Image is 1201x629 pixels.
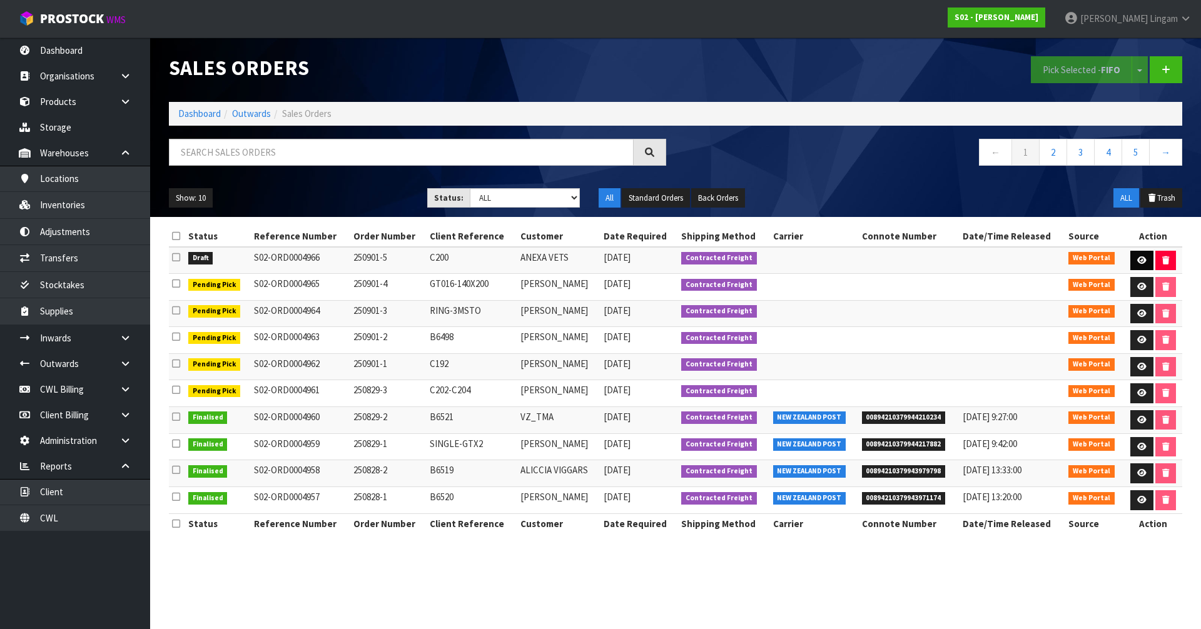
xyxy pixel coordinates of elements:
th: Status [185,514,251,534]
span: Web Portal [1068,385,1115,398]
span: Pending Pick [188,279,241,291]
td: 250828-1 [350,487,427,514]
button: Trash [1140,188,1182,208]
th: Shipping Method [678,226,769,246]
th: Customer [517,514,600,534]
th: Source [1065,514,1124,534]
th: Shipping Method [678,514,769,534]
span: ProStock [40,11,104,27]
span: Contracted Freight [681,411,757,424]
th: Order Number [350,514,427,534]
span: Pending Pick [188,305,241,318]
button: Standard Orders [622,188,690,208]
span: [DATE] [604,358,631,370]
th: Status [185,226,251,246]
span: Finalised [188,465,228,478]
span: Web Portal [1068,465,1115,478]
span: Web Portal [1068,332,1115,345]
span: [DATE] [604,438,631,450]
button: All [599,188,621,208]
td: 250901-4 [350,274,427,301]
span: Finalised [188,411,228,424]
td: S02-ORD0004959 [251,433,350,460]
h1: Sales Orders [169,56,666,79]
td: 250829-2 [350,406,427,433]
td: SINGLE-GTX2 [427,433,517,460]
span: [DATE] [604,304,631,316]
th: Source [1065,226,1124,246]
span: 00894210379943979798 [862,465,946,478]
th: Carrier [770,226,859,246]
td: C192 [427,353,517,380]
a: 3 [1067,139,1095,166]
span: Contracted Freight [681,305,757,318]
th: Connote Number [859,226,960,246]
span: Web Portal [1068,305,1115,318]
a: → [1149,139,1182,166]
td: S02-ORD0004961 [251,380,350,407]
th: Customer [517,226,600,246]
td: [PERSON_NAME] [517,487,600,514]
small: WMS [106,14,126,26]
span: Web Portal [1068,358,1115,371]
span: Finalised [188,492,228,505]
span: Contracted Freight [681,492,757,505]
span: Sales Orders [282,108,332,119]
span: NEW ZEALAND POST [773,438,846,451]
th: Action [1124,226,1182,246]
span: [DATE] [604,491,631,503]
span: Finalised [188,438,228,451]
input: Search sales orders [169,139,634,166]
span: Pending Pick [188,385,241,398]
td: 250901-2 [350,327,427,354]
td: RING-3MSTO [427,300,517,327]
button: Back Orders [691,188,745,208]
td: [PERSON_NAME] [517,327,600,354]
strong: Status: [434,193,464,203]
th: Order Number [350,226,427,246]
td: C200 [427,247,517,274]
a: ← [979,139,1012,166]
span: Contracted Freight [681,465,757,478]
span: Contracted Freight [681,279,757,291]
td: GT016-140X200 [427,274,517,301]
td: [PERSON_NAME] [517,380,600,407]
button: Show: 10 [169,188,213,208]
span: [DATE] 13:20:00 [963,491,1021,503]
td: 250829-3 [350,380,427,407]
span: Web Portal [1068,438,1115,451]
span: [DATE] [604,331,631,343]
a: 2 [1039,139,1067,166]
th: Reference Number [251,514,350,534]
td: S02-ORD0004966 [251,247,350,274]
a: Dashboard [178,108,221,119]
span: NEW ZEALAND POST [773,492,846,505]
span: Web Portal [1068,252,1115,264]
td: 250828-2 [350,460,427,487]
td: B6498 [427,327,517,354]
strong: S02 - [PERSON_NAME] [955,12,1038,23]
th: Date Required [600,514,679,534]
span: [DATE] [604,464,631,476]
span: Web Portal [1068,492,1115,505]
span: Draft [188,252,213,264]
span: 00894210379943971174 [862,492,946,505]
span: [DATE] [604,384,631,396]
span: 00894210379944210234 [862,411,946,424]
span: Lingam [1150,13,1178,24]
span: [DATE] [604,251,631,263]
span: Pending Pick [188,358,241,371]
th: Client Reference [427,514,517,534]
span: [DATE] [604,411,631,423]
td: S02-ORD0004965 [251,274,350,301]
a: 1 [1011,139,1040,166]
td: B6519 [427,460,517,487]
span: Contracted Freight [681,385,757,398]
th: Date/Time Released [960,226,1065,246]
span: NEW ZEALAND POST [773,411,846,424]
a: 5 [1122,139,1150,166]
th: Reference Number [251,226,350,246]
th: Carrier [770,514,859,534]
td: [PERSON_NAME] [517,433,600,460]
td: C202-C204 [427,380,517,407]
